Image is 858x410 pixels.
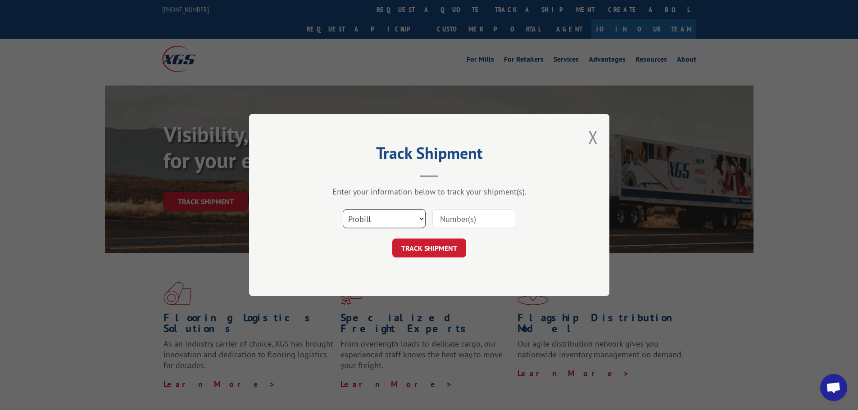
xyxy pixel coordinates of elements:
button: Close modal [588,125,598,149]
h2: Track Shipment [294,147,564,164]
div: Enter your information below to track your shipment(s). [294,186,564,197]
input: Number(s) [432,209,515,228]
button: TRACK SHIPMENT [392,239,466,257]
div: Open chat [820,374,847,401]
